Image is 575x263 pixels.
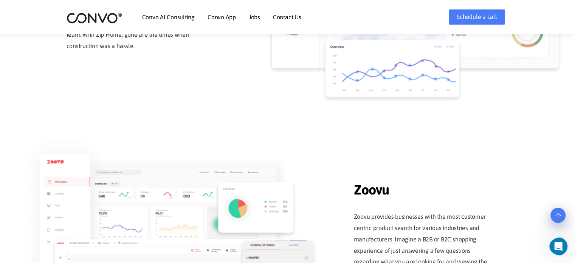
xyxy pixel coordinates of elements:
[142,14,195,20] a: Convo AI Consulting
[549,237,573,255] iframe: Intercom live chat
[273,14,301,20] a: Contact Us
[354,170,498,200] span: Zoovu
[449,9,505,25] a: Schedule a call
[67,12,122,24] img: logo_2.png
[249,14,260,20] a: Jobs
[208,14,236,20] a: Convo App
